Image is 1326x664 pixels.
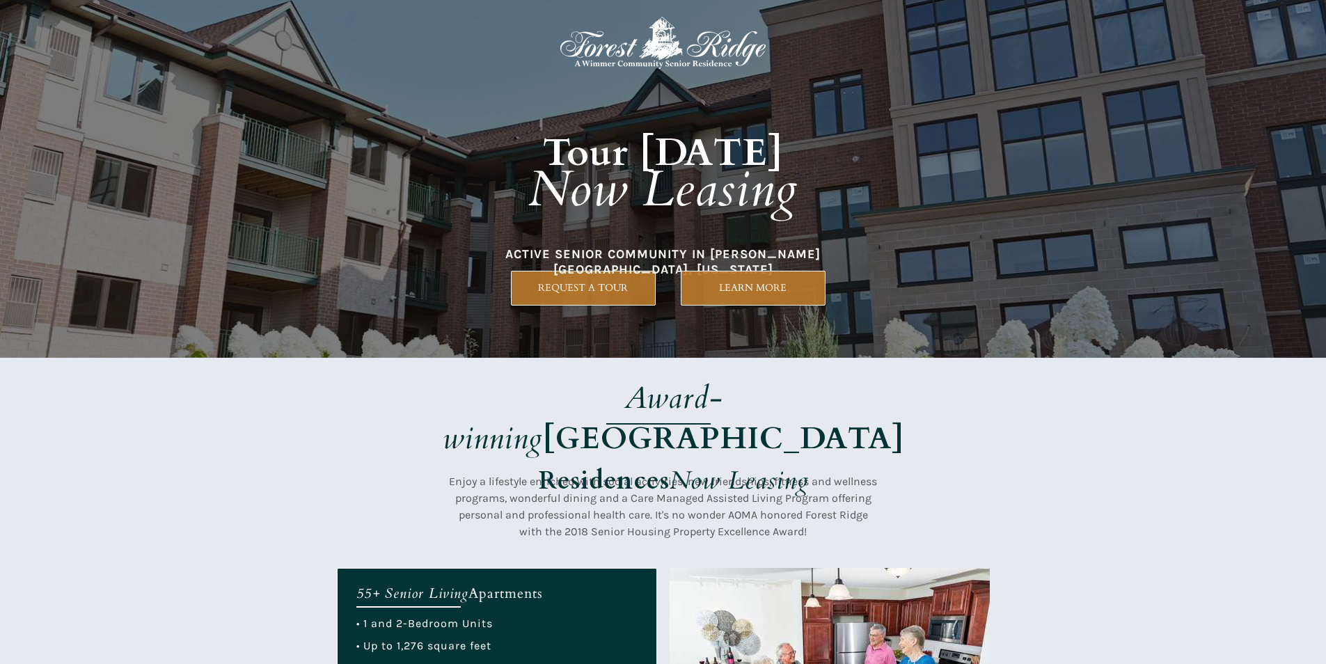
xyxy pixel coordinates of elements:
a: LEARN MORE [681,271,826,306]
strong: Tour [DATE] [543,127,784,179]
em: Award-winning [443,377,723,459]
strong: Residences [539,464,670,498]
a: REQUEST A TOUR [511,271,656,306]
span: LEARN MORE [681,282,825,294]
em: Now Leasing [528,156,798,223]
strong: [GEOGRAPHIC_DATA] [543,418,904,459]
span: ACTIVE SENIOR COMMUNITY IN [PERSON_NAME][GEOGRAPHIC_DATA], [US_STATE] [505,246,821,277]
span: • 1 and 2-Bedroom Units [356,617,493,630]
span: REQUEST A TOUR [512,282,655,294]
span: Apartments [468,584,543,603]
span: • Up to 1,276 square feet [356,639,491,652]
em: Now Leasing [670,464,809,498]
em: 55+ Senior Living [356,584,468,603]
